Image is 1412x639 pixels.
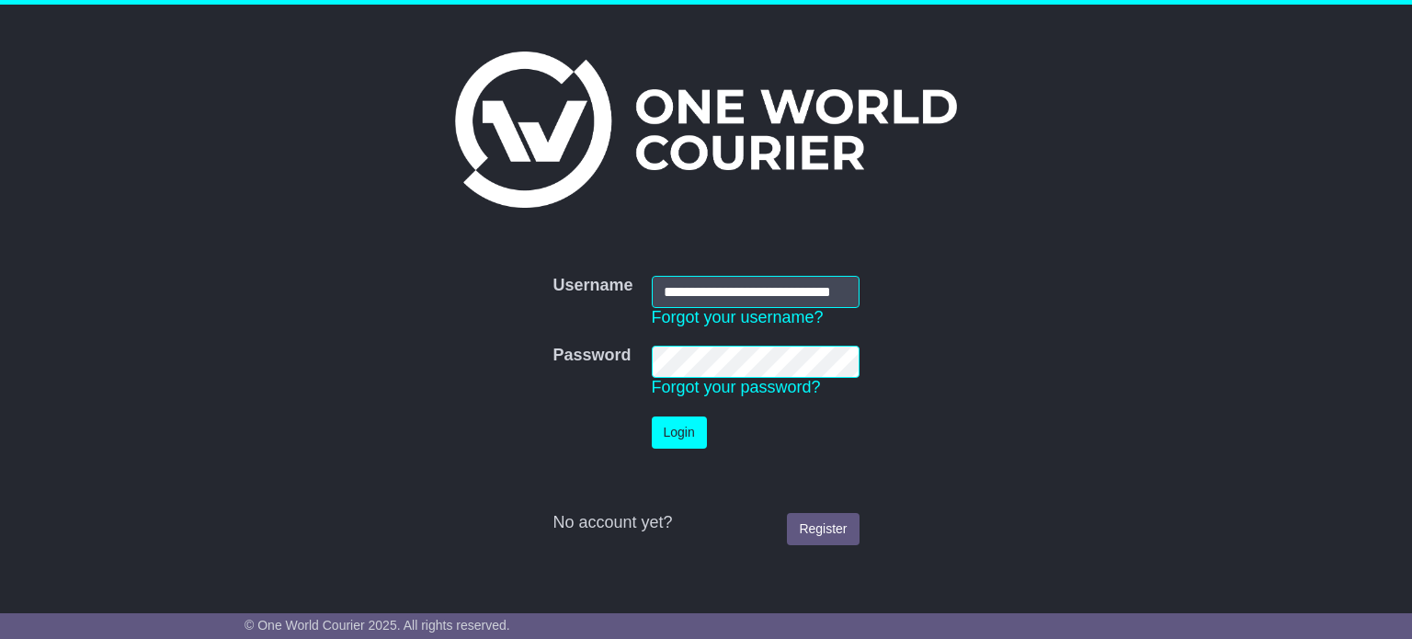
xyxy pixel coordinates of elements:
[552,513,859,533] div: No account yet?
[552,346,631,366] label: Password
[552,276,632,296] label: Username
[455,51,957,208] img: One World
[787,513,859,545] a: Register
[652,308,824,326] a: Forgot your username?
[245,618,510,633] span: © One World Courier 2025. All rights reserved.
[652,416,707,449] button: Login
[652,378,821,396] a: Forgot your password?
